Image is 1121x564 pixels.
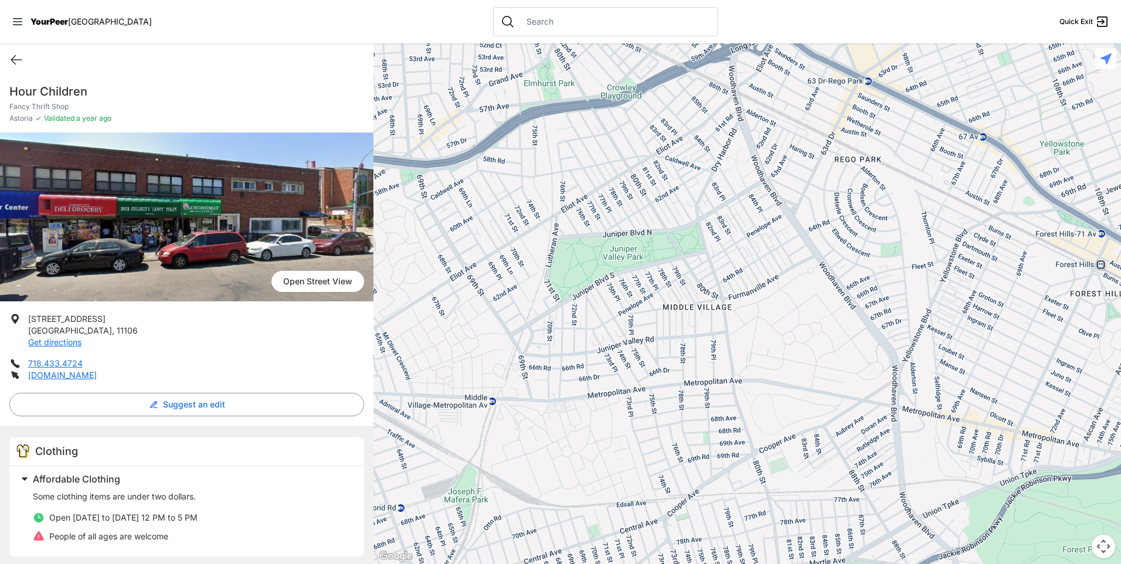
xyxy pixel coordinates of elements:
[9,83,364,100] h1: Hour Children
[271,271,364,292] a: Open Street View
[112,325,114,335] span: ,
[9,114,33,123] span: Astoria
[28,337,81,347] a: Get directions
[163,399,225,410] span: Suggest an edit
[49,531,168,541] span: People of all ages are welcome
[35,445,78,457] span: Clothing
[1059,15,1109,29] a: Quick Exit
[30,16,68,26] span: YourPeer
[49,512,198,522] span: Open [DATE] to [DATE] 12 PM to 5 PM
[28,370,97,380] a: [DOMAIN_NAME]
[519,16,711,28] input: Search
[35,114,42,123] span: ✓
[33,473,120,485] span: Affordable Clothing
[30,18,152,25] a: YourPeer[GEOGRAPHIC_DATA]
[376,549,415,564] a: Open this area in Google Maps (opens a new window)
[117,325,138,335] span: 11106
[1092,535,1115,558] button: Map camera controls
[376,549,415,564] img: Google
[9,393,364,416] button: Suggest an edit
[28,314,106,324] span: [STREET_ADDRESS]
[44,114,74,123] span: Validated
[74,114,111,123] span: a year ago
[33,491,350,502] p: Some clothing items are under two dollars.
[9,102,364,111] p: Fancy Thrift Shop
[1059,17,1093,26] span: Quick Exit
[28,358,83,368] a: 718.433.4724
[28,325,112,335] span: [GEOGRAPHIC_DATA]
[68,16,152,26] span: [GEOGRAPHIC_DATA]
